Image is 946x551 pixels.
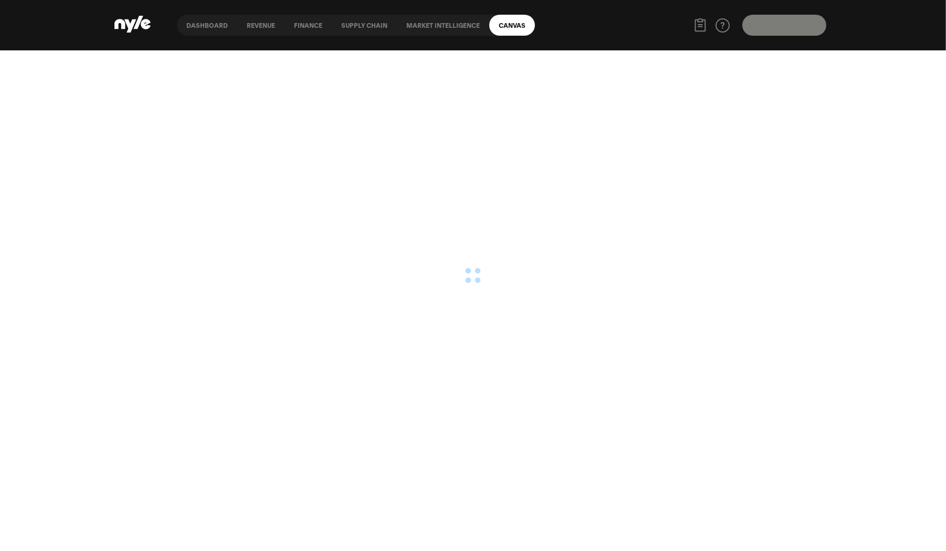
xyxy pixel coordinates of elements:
a: Market Intelligence [397,15,489,36]
a: Dashboard [177,15,237,36]
a: Supply chain [332,15,397,36]
a: finance [285,15,332,36]
a: Canvas [489,15,535,36]
button: Revenue [237,22,285,29]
